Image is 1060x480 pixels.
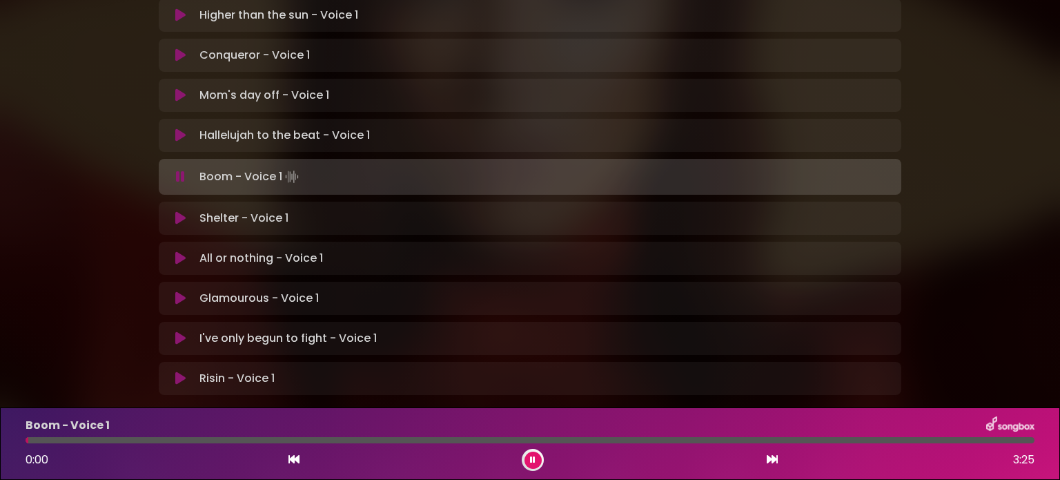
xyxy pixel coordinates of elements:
[26,417,110,434] p: Boom - Voice 1
[199,210,288,227] p: Shelter - Voice 1
[199,7,358,23] p: Higher than the sun - Voice 1
[986,416,1034,434] img: songbox-logo-white.png
[282,167,302,186] img: waveform4.gif
[199,167,302,186] p: Boom - Voice 1
[1013,452,1034,468] span: 3:25
[26,452,48,468] span: 0:00
[199,250,323,267] p: All or nothing - Voice 1
[199,330,377,347] p: I've only begun to fight - Voice 1
[199,87,329,104] p: Mom's day off - Voice 1
[199,370,275,387] p: Risin - Voice 1
[199,290,319,307] p: Glamourous - Voice 1
[199,47,310,64] p: Conqueror - Voice 1
[199,127,370,144] p: Hallelujah to the beat - Voice 1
